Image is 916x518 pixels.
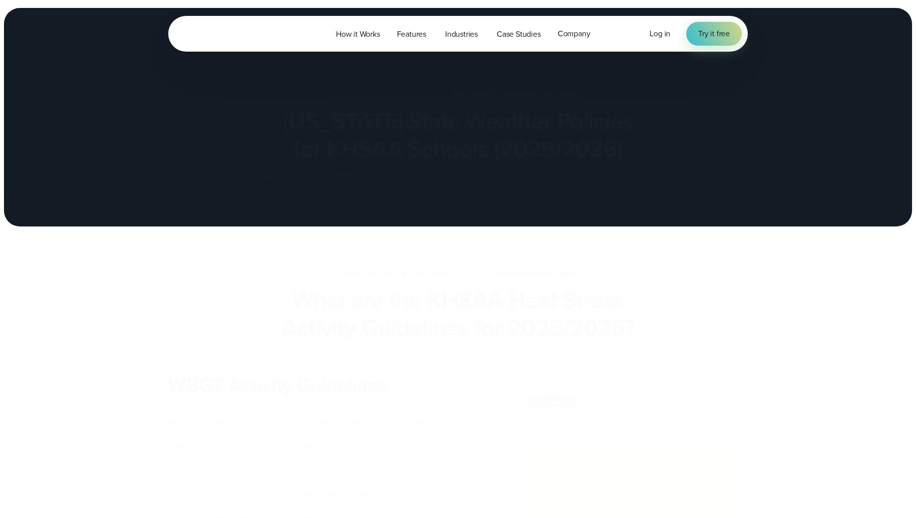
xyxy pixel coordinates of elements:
[497,28,541,40] span: Case Studies
[698,28,730,40] span: Try it free
[327,24,389,44] a: How it Works
[650,28,670,39] span: Log in
[445,28,478,40] span: Industries
[336,28,380,40] span: How it Works
[686,22,742,46] a: Try it free
[397,28,426,40] span: Features
[488,24,549,44] a: Case Studies
[558,28,590,40] span: Company
[650,28,670,40] a: Log in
